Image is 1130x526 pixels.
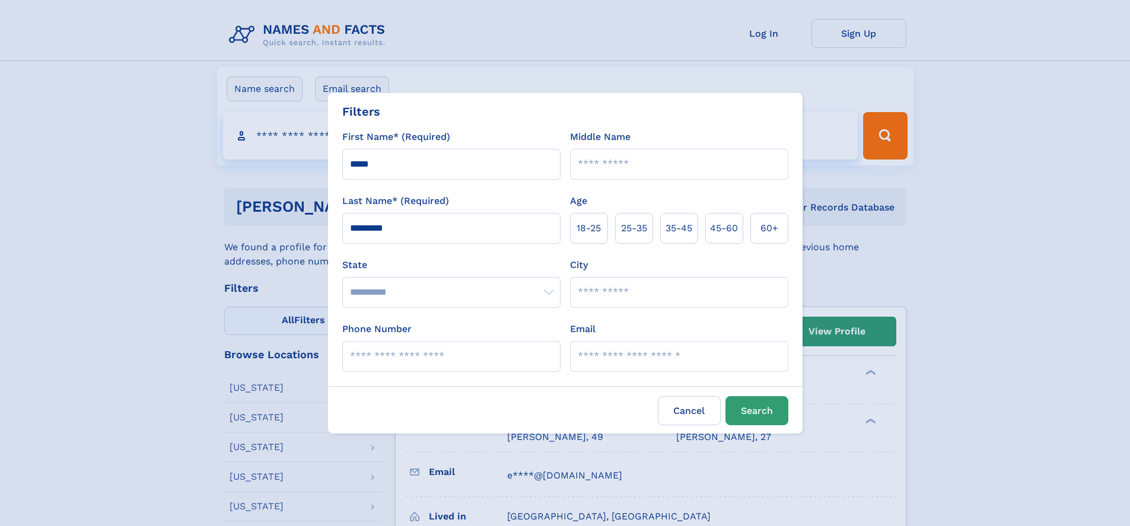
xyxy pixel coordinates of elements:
[342,322,412,336] label: Phone Number
[342,103,380,120] div: Filters
[570,258,588,272] label: City
[760,221,778,235] span: 60+
[658,396,721,425] label: Cancel
[342,258,561,272] label: State
[342,130,450,144] label: First Name* (Required)
[570,322,596,336] label: Email
[342,194,449,208] label: Last Name* (Required)
[710,221,738,235] span: 45‑60
[666,221,692,235] span: 35‑45
[570,194,587,208] label: Age
[621,221,647,235] span: 25‑35
[725,396,788,425] button: Search
[577,221,601,235] span: 18‑25
[570,130,631,144] label: Middle Name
